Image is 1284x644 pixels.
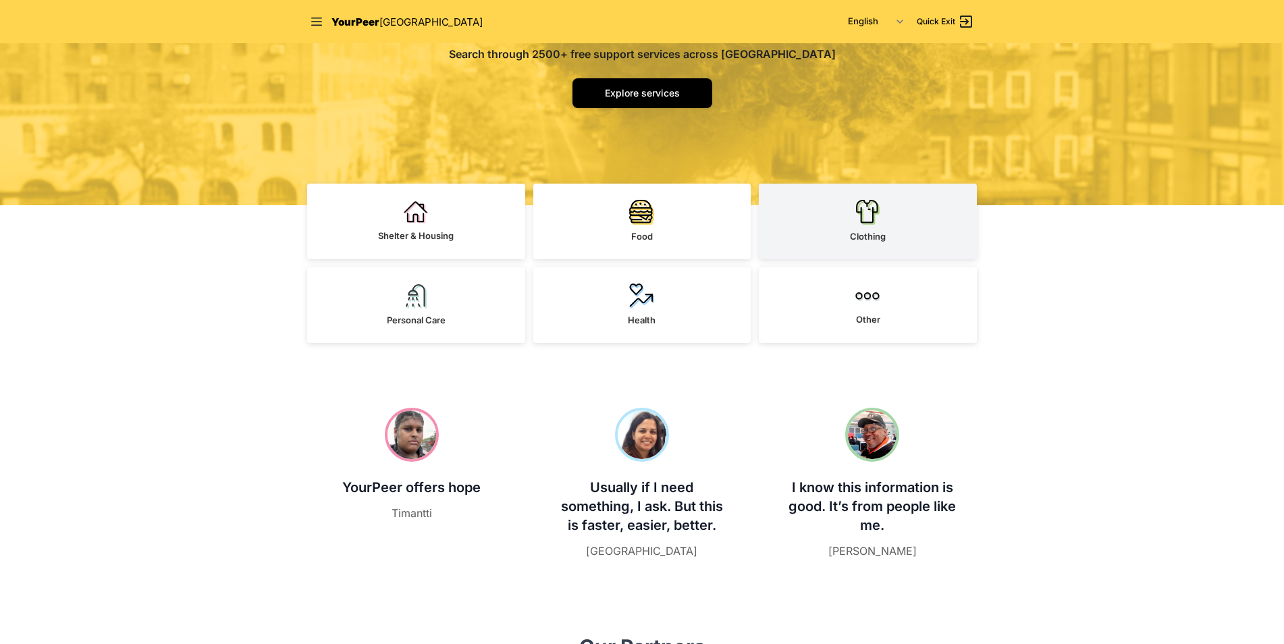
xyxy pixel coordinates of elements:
a: Personal Care [307,267,525,343]
span: Quick Exit [917,16,955,27]
a: Food [533,184,751,259]
span: Personal Care [387,315,446,325]
span: YourPeer offers hope [342,479,481,495]
span: Usually if I need something, I ask. But this is faster, easier, better. [561,479,723,533]
figcaption: [PERSON_NAME] [787,543,958,559]
a: Clothing [759,184,977,259]
span: Health [628,315,656,325]
a: YourPeer[GEOGRAPHIC_DATA] [331,14,483,30]
span: [GEOGRAPHIC_DATA] [379,16,483,28]
span: Other [856,314,880,325]
figcaption: Timantti [326,505,497,521]
span: Shelter & Housing [378,230,454,241]
span: Search through 2500+ free support services across [GEOGRAPHIC_DATA] [449,47,836,61]
a: Other [759,267,977,343]
a: Quick Exit [917,14,974,30]
span: Food [631,231,653,242]
span: YourPeer [331,16,379,28]
a: Shelter & Housing [307,184,525,259]
span: I know this information is good. It’s from people like me. [788,479,956,533]
span: Explore services [605,87,680,99]
a: Explore services [572,78,712,108]
figcaption: [GEOGRAPHIC_DATA] [556,543,727,559]
span: Clothing [850,231,886,242]
a: Health [533,267,751,343]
